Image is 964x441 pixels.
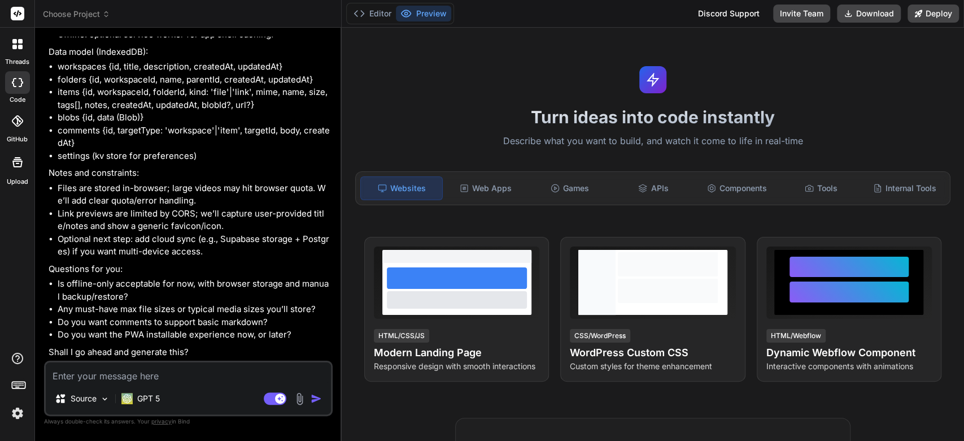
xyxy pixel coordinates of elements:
img: settings [8,404,27,423]
p: Custom styles for theme enhancement [570,361,735,372]
span: privacy [151,418,172,425]
label: code [10,95,25,105]
p: GPT 5 [137,393,160,404]
button: Deploy [908,5,959,23]
p: Always double-check its answers. Your in Bind [44,416,333,427]
li: settings (kv store for preferences) [58,150,330,163]
div: Components [696,176,778,200]
div: Tools [780,176,861,200]
button: Preview [396,6,451,21]
p: Describe what you want to build, and watch it come to life in real-time [348,134,957,149]
p: Shall I go ahead and generate this? [49,346,330,359]
li: Do you want comments to support basic markdown? [58,316,330,329]
span: Choose Project [43,8,110,20]
li: blobs {id, data (Blob)} [58,111,330,124]
button: Editor [349,6,396,21]
label: GitHub [7,135,28,144]
div: Discord Support [691,5,766,23]
p: Notes and constraints: [49,167,330,180]
li: Files are stored in-browser; large videos may hit browser quota. We’ll add clear quota/error hand... [58,182,330,207]
div: CSS/WordPress [570,329,630,343]
p: Interactive components with animations [766,361,932,372]
li: items {id, workspaceId, folderId, kind: 'file'|'link', mime, name, size, tags[], notes, createdAt... [58,86,330,111]
label: threads [5,57,29,67]
h4: WordPress Custom CSS [570,345,735,361]
p: Responsive design with smooth interactions [374,361,539,372]
li: Link previews are limited by CORS; we’ll capture user-provided title/notes and show a generic fav... [58,207,330,233]
li: comments {id, targetType: 'workspace'|'item', targetId, body, createdAt} [58,124,330,150]
div: Internal Tools [864,176,945,200]
p: Data model (IndexedDB): [49,46,330,59]
p: Source [71,393,97,404]
li: Optional next step: add cloud sync (e.g., Supabase storage + Postgres) if you want multi-device a... [58,233,330,258]
div: HTML/Webflow [766,329,826,343]
li: Is offline-only acceptable for now, with browser storage and manual backup/restore? [58,278,330,303]
img: Pick Models [100,394,110,404]
li: Any must-have max file sizes or typical media sizes you’ll store? [58,303,330,316]
label: Upload [7,177,28,187]
img: icon [311,393,322,404]
li: Do you want the PWA installable experience now, or later? [58,328,330,341]
div: Web Apps [445,176,526,200]
div: Games [529,176,610,200]
li: workspaces {id, title, description, createdAt, updatedAt} [58,60,330,73]
li: folders {id, workspaceId, name, parentId, createdAt, updatedAt} [58,73,330,87]
img: GPT 5 [121,393,133,404]
button: Invite Team [773,5,830,23]
div: HTML/CSS/JS [374,329,429,343]
h4: Dynamic Webflow Component [766,345,932,361]
img: attachment [293,392,306,405]
p: Questions for you: [49,263,330,276]
h4: Modern Landing Page [374,345,539,361]
div: Websites [360,176,443,200]
div: APIs [613,176,694,200]
h1: Turn ideas into code instantly [348,107,957,127]
button: Download [837,5,901,23]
